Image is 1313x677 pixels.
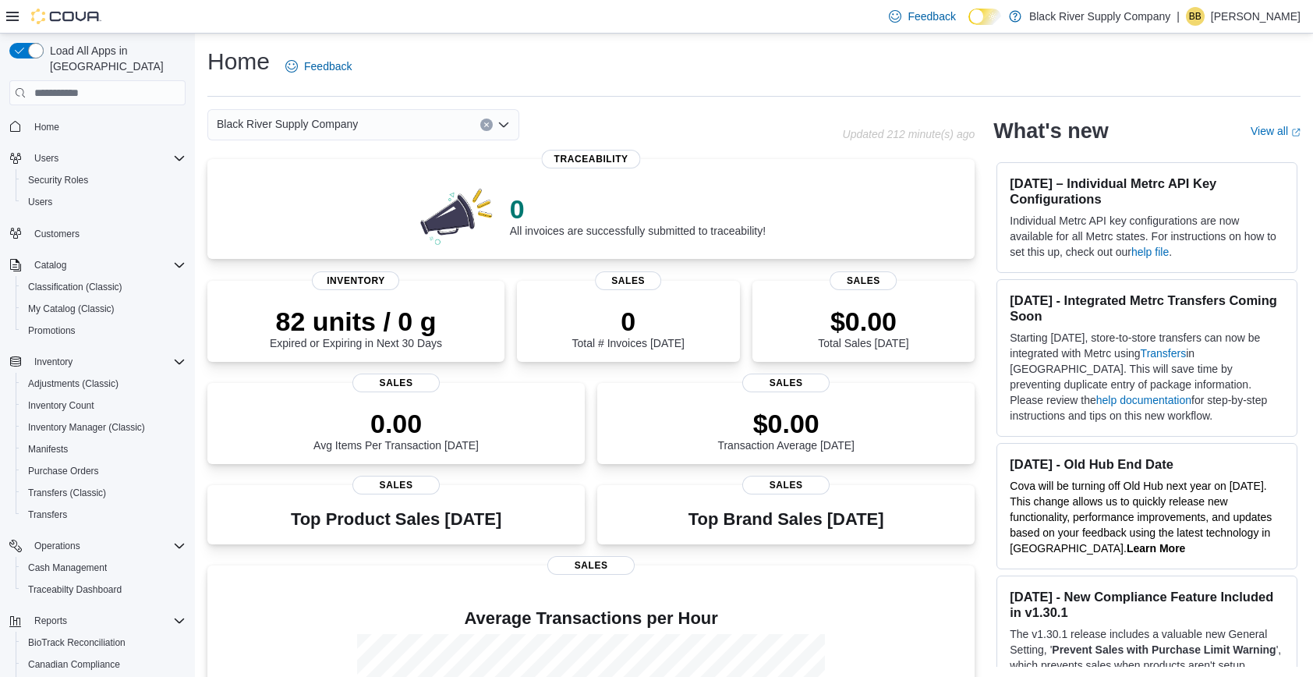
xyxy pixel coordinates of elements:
p: Starting [DATE], store-to-store transfers can now be integrated with Metrc using in [GEOGRAPHIC_D... [1010,330,1284,424]
a: Home [28,118,65,136]
span: Sales [352,476,440,494]
a: Customers [28,225,86,243]
h3: [DATE] - Old Hub End Date [1010,456,1284,472]
p: Updated 212 minute(s) ago [843,128,975,140]
button: Canadian Compliance [16,654,192,675]
span: Users [28,196,52,208]
span: Classification (Classic) [22,278,186,296]
button: BioTrack Reconciliation [16,632,192,654]
a: Canadian Compliance [22,655,126,674]
a: Inventory Count [22,396,101,415]
span: Inventory Count [28,399,94,412]
button: Users [28,149,65,168]
div: Total Sales [DATE] [818,306,908,349]
span: Inventory [34,356,73,368]
button: Adjustments (Classic) [16,373,192,395]
a: Purchase Orders [22,462,105,480]
button: Catalog [28,256,73,275]
span: Operations [34,540,80,552]
span: Traceabilty Dashboard [22,580,186,599]
span: Transfers (Classic) [28,487,106,499]
span: Purchase Orders [28,465,99,477]
button: Traceabilty Dashboard [16,579,192,601]
a: help file [1131,246,1169,258]
a: Security Roles [22,171,94,190]
span: Reports [34,615,67,627]
a: Adjustments (Classic) [22,374,125,393]
span: Promotions [28,324,76,337]
h4: Average Transactions per Hour [220,609,962,628]
a: Transfers [22,505,73,524]
a: View allExternal link [1251,125,1301,137]
div: Transaction Average [DATE] [717,408,855,452]
span: Sales [547,556,635,575]
span: Cova will be turning off Old Hub next year on [DATE]. This change allows us to quickly release ne... [1010,480,1272,555]
span: Adjustments (Classic) [28,377,119,390]
button: Cash Management [16,557,192,579]
span: Inventory Count [22,396,186,415]
span: Promotions [22,321,186,340]
span: Black River Supply Company [217,115,358,133]
span: Catalog [28,256,186,275]
div: Total # Invoices [DATE] [572,306,685,349]
a: Cash Management [22,558,113,577]
div: Brandon Blount [1186,7,1205,26]
span: Users [22,193,186,211]
span: Manifests [22,440,186,459]
span: BioTrack Reconciliation [28,636,126,649]
span: Canadian Compliance [28,658,120,671]
a: Promotions [22,321,82,340]
span: Operations [28,537,186,555]
span: Feedback [908,9,955,24]
h2: What's new [993,119,1108,144]
button: Inventory [28,353,79,371]
span: Cash Management [22,558,186,577]
p: Black River Supply Company [1029,7,1170,26]
span: Inventory [312,271,399,290]
a: BioTrack Reconciliation [22,633,132,652]
strong: Prevent Sales with Purchase Limit Warning [1052,643,1276,656]
button: Manifests [16,438,192,460]
span: Canadian Compliance [22,655,186,674]
span: Traceability [542,150,641,168]
a: Users [22,193,58,211]
span: Users [28,149,186,168]
span: Sales [352,374,440,392]
button: Transfers [16,504,192,526]
span: My Catalog (Classic) [22,300,186,318]
span: Transfers [22,505,186,524]
a: Feedback [279,51,358,82]
span: Transfers (Classic) [22,484,186,502]
span: BioTrack Reconciliation [22,633,186,652]
a: My Catalog (Classic) [22,300,121,318]
button: Reports [3,610,192,632]
p: | [1177,7,1180,26]
span: Feedback [304,58,352,74]
svg: External link [1291,128,1301,137]
a: Transfers [1141,347,1187,360]
span: Home [28,116,186,136]
span: Reports [28,611,186,630]
span: Classification (Classic) [28,281,122,293]
span: Traceabilty Dashboard [28,583,122,596]
span: Sales [830,271,897,290]
a: Feedback [883,1,961,32]
span: Security Roles [28,174,88,186]
h3: [DATE] – Individual Metrc API Key Configurations [1010,175,1284,207]
span: My Catalog (Classic) [28,303,115,315]
span: Sales [595,271,662,290]
span: Sales [742,476,830,494]
h1: Home [207,46,270,77]
h3: Top Brand Sales [DATE] [688,510,884,529]
span: Inventory Manager (Classic) [22,418,186,437]
h3: [DATE] - New Compliance Feature Included in v1.30.1 [1010,589,1284,620]
span: Inventory Manager (Classic) [28,421,145,434]
span: Cash Management [28,562,107,574]
span: Dark Mode [968,25,969,26]
div: Avg Items Per Transaction [DATE] [313,408,479,452]
a: help documentation [1096,394,1191,406]
a: Manifests [22,440,74,459]
a: Classification (Classic) [22,278,129,296]
button: Classification (Classic) [16,276,192,298]
img: Cova [31,9,101,24]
